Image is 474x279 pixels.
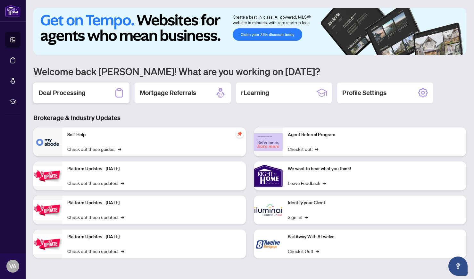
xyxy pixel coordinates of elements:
[457,48,460,51] button: 6
[67,233,241,240] p: Platform Updates - [DATE]
[118,145,121,153] span: →
[67,214,124,221] a: Check out these updates!→
[236,130,244,138] span: pushpin
[33,113,466,122] h3: Brokerage & Industry Updates
[342,88,387,97] h2: Profile Settings
[254,230,283,258] img: Sail Away With 8Twelve
[288,199,462,206] p: Identify your Client
[33,65,466,77] h1: Welcome back [PERSON_NAME]! What are you working on [DATE]?
[316,248,319,255] span: →
[9,262,17,271] span: VA
[437,48,439,51] button: 2
[121,179,124,187] span: →
[288,165,462,172] p: We want to hear what you think!
[121,214,124,221] span: →
[67,131,241,138] p: Self-Help
[254,133,283,151] img: Agent Referral Program
[33,127,62,156] img: Self-Help
[448,257,468,276] button: Open asap
[452,48,455,51] button: 5
[121,248,124,255] span: →
[33,166,62,186] img: Platform Updates - July 21, 2025
[288,145,318,153] a: Check it out!→
[424,48,434,51] button: 1
[241,88,269,97] h2: rLearning
[288,214,308,221] a: Sign In!→
[33,8,466,55] img: Slide 0
[67,248,124,255] a: Check out these updates!→
[305,214,308,221] span: →
[447,48,450,51] button: 4
[38,88,86,97] h2: Deal Processing
[67,179,124,187] a: Check out these updates!→
[254,161,283,190] img: We want to hear what you think!
[288,179,326,187] a: Leave Feedback→
[288,248,319,255] a: Check it Out!→
[323,179,326,187] span: →
[67,145,121,153] a: Check out these guides!→
[33,200,62,220] img: Platform Updates - July 8, 2025
[33,234,62,254] img: Platform Updates - June 23, 2025
[254,196,283,224] img: Identify your Client
[140,88,196,97] h2: Mortgage Referrals
[67,199,241,206] p: Platform Updates - [DATE]
[315,145,318,153] span: →
[288,233,462,240] p: Sail Away With 8Twelve
[67,165,241,172] p: Platform Updates - [DATE]
[442,48,445,51] button: 3
[5,5,21,17] img: logo
[288,131,462,138] p: Agent Referral Program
